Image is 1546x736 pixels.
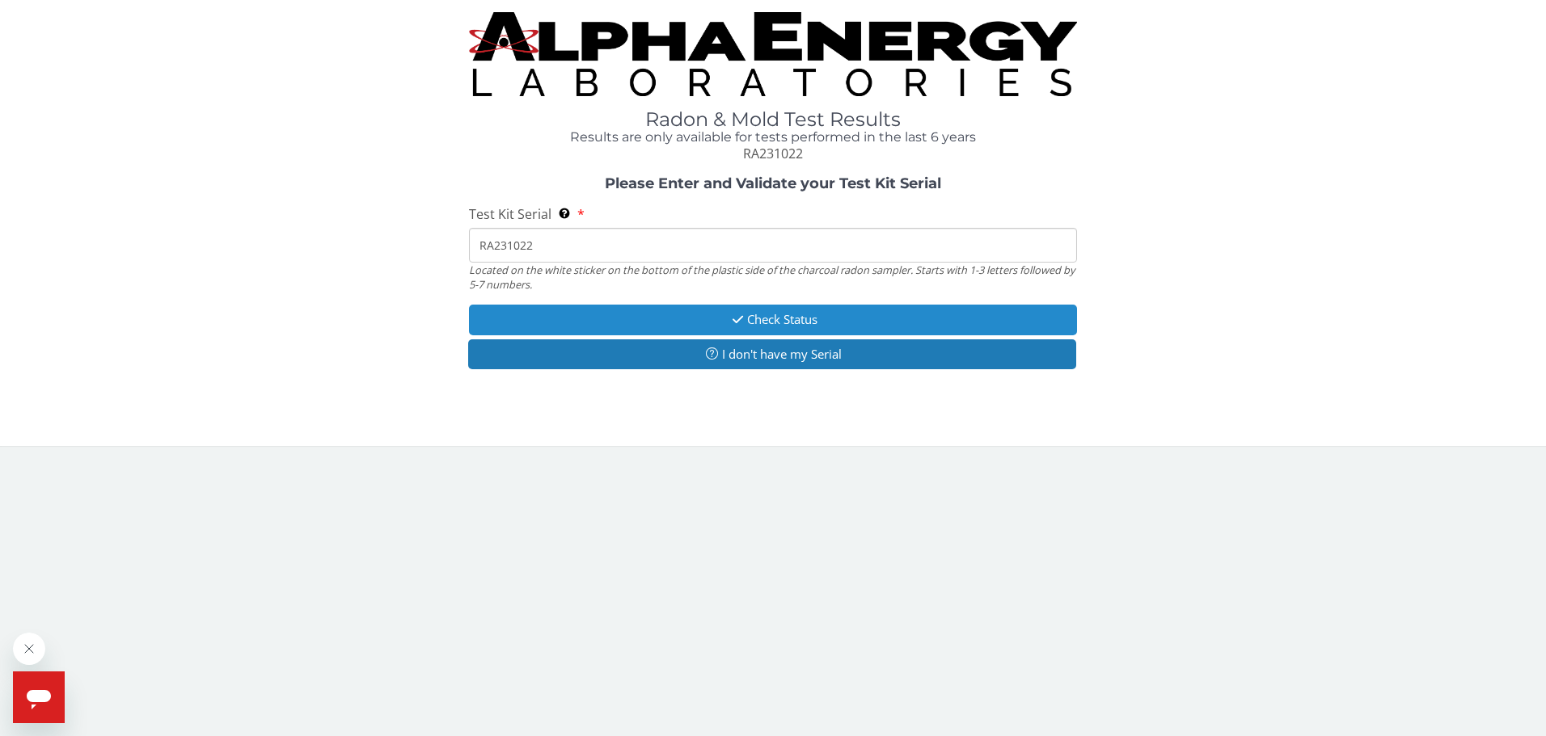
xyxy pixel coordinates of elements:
iframe: Close message [13,633,45,665]
span: Help [10,11,36,24]
strong: Please Enter and Validate your Test Kit Serial [605,175,941,192]
button: I don't have my Serial [468,339,1077,369]
h1: Radon & Mold Test Results [469,109,1078,130]
button: Check Status [469,305,1078,334]
iframe: Button to launch messaging window [13,671,65,723]
img: TightCrop.jpg [469,12,1078,96]
div: Located on the white sticker on the bottom of the plastic side of the charcoal radon sampler. Sta... [469,263,1078,292]
span: Test Kit Serial [469,205,551,223]
span: RA231022 [743,145,803,162]
h4: Results are only available for tests performed in the last 6 years [469,130,1078,145]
